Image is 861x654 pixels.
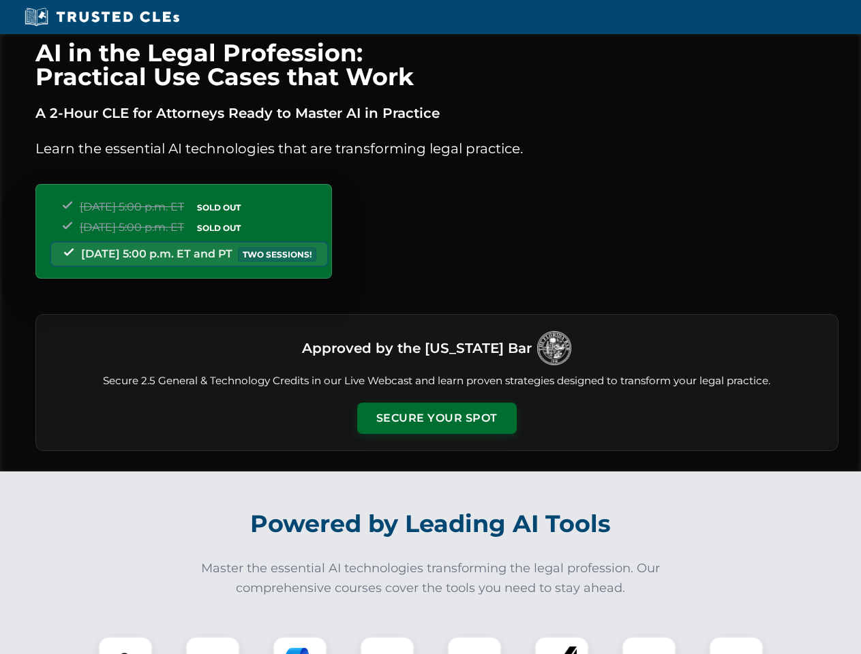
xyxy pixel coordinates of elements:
h3: Approved by the [US_STATE] Bar [302,336,532,360]
p: Master the essential AI technologies transforming the legal profession. Our comprehensive courses... [192,559,669,598]
p: Learn the essential AI technologies that are transforming legal practice. [35,138,839,159]
span: SOLD OUT [192,200,245,215]
p: A 2-Hour CLE for Attorneys Ready to Master AI in Practice [35,102,839,124]
img: Logo [537,331,571,365]
p: Secure 2.5 General & Technology Credits in our Live Webcast and learn proven strategies designed ... [52,373,821,389]
span: SOLD OUT [192,221,245,235]
h1: AI in the Legal Profession: Practical Use Cases that Work [35,41,839,89]
h2: Powered by Leading AI Tools [53,500,809,548]
span: [DATE] 5:00 p.m. ET [80,221,184,234]
button: Secure Your Spot [357,403,517,434]
span: [DATE] 5:00 p.m. ET [80,200,184,213]
img: Trusted CLEs [20,7,183,27]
